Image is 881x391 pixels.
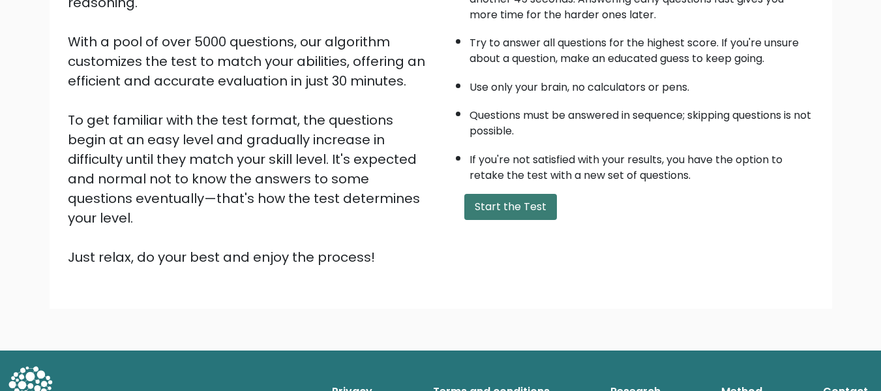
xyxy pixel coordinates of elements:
[470,29,814,67] li: Try to answer all questions for the highest score. If you're unsure about a question, make an edu...
[470,101,814,139] li: Questions must be answered in sequence; skipping questions is not possible.
[470,146,814,183] li: If you're not satisfied with your results, you have the option to retake the test with a new set ...
[470,73,814,95] li: Use only your brain, no calculators or pens.
[464,194,557,220] button: Start the Test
